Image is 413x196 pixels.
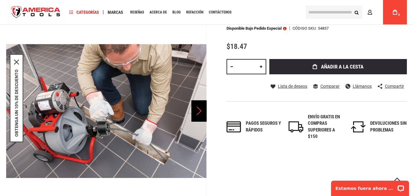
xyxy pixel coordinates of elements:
[308,114,340,139] font: ENVÍO GRATIS EN COMPRAS SUPERIORES A $150
[206,8,234,17] a: Contáctenos
[6,1,65,24] img: Herramientas de América
[351,6,362,18] button: Buscar
[76,10,99,15] font: Categorías
[353,84,372,89] font: Llámanos
[320,84,340,89] font: Comparar
[9,9,128,14] font: Estamos fuera ahora mismo. ¡Vuelve más tarde!
[398,13,400,17] font: 0
[130,10,144,14] font: Reseñas
[289,121,303,132] img: envío
[227,121,241,132] img: pagos
[105,8,126,17] a: Marcas
[385,84,404,89] font: Compartir
[321,64,363,70] font: añadir a la cesta
[318,26,329,31] font: 54837
[351,121,366,132] img: devoluciones
[345,83,372,89] a: Llámanos
[127,8,147,17] a: Reseñas
[227,26,282,31] font: Disponible bajo pedido especial
[70,8,78,15] button: Abrir el widget de chat LiveChat
[327,177,413,196] iframe: Widget de chat LiveChat
[269,59,407,74] button: añadir a la cesta
[147,8,170,17] a: Acerca de
[313,83,340,89] a: Comparar
[209,10,231,14] font: Contáctenos
[227,42,247,51] font: $18.47
[370,120,407,132] font: DEVOLUCIONES SIN PROBLEMAS
[271,83,307,89] a: Lista de deseos
[278,84,307,89] font: Lista de deseos
[186,10,203,14] font: Refacción
[293,26,315,31] font: Código SKU
[183,8,206,17] a: Refacción
[108,10,123,15] font: Marcas
[14,60,19,65] svg: icono de cerrar
[172,10,181,14] font: Blog
[14,69,19,137] button: OBTENGA UN 10% DE DESCUENTO
[67,8,102,17] a: Categorías
[14,60,19,65] button: Cerca
[6,1,65,24] a: logotipo de la tienda
[374,10,390,15] font: Cuenta
[170,8,183,17] a: Blog
[149,10,167,14] font: Acerca de
[246,120,281,132] font: Pagos seguros y rápidos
